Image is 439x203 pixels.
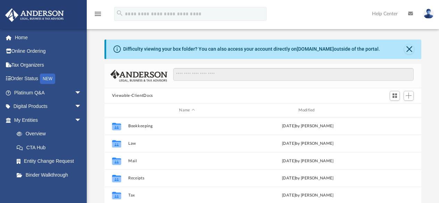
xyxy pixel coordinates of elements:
a: Tax Organizers [5,58,92,72]
a: Digital Productsarrow_drop_down [5,100,92,113]
a: Online Ordering [5,44,92,58]
a: Order StatusNEW [5,72,92,86]
div: [DATE] by [PERSON_NAME] [249,192,366,198]
i: menu [94,10,102,18]
a: My Entitiesarrow_drop_down [5,113,92,127]
a: menu [94,13,102,18]
div: id [370,107,418,113]
span: arrow_drop_down [75,86,88,100]
input: Search files and folders [173,68,414,81]
button: Add [404,91,414,101]
a: Entity Change Request [10,154,92,168]
img: Anderson Advisors Platinum Portal [3,8,66,22]
span: arrow_drop_down [75,100,88,114]
a: Overview [10,127,92,141]
span: arrow_drop_down [75,113,88,127]
a: Home [5,31,92,44]
div: id [108,107,125,113]
button: Bookkeeping [128,124,246,128]
div: Name [128,107,246,113]
button: Tax [128,193,246,198]
div: NEW [40,74,55,84]
a: Binder Walkthrough [10,168,92,182]
div: [DATE] by [PERSON_NAME] [249,141,366,147]
i: search [116,9,124,17]
button: Switch to Grid View [390,91,400,101]
button: Close [404,44,414,54]
a: CTA Hub [10,141,92,154]
div: Modified [249,107,367,113]
a: Platinum Q&Aarrow_drop_down [5,86,92,100]
button: Law [128,141,246,146]
a: [DOMAIN_NAME] [297,46,334,52]
button: Receipts [128,176,246,180]
div: [DATE] by [PERSON_NAME] [249,175,366,181]
img: User Pic [423,9,434,19]
button: Viewable-ClientDocs [112,93,153,99]
div: [DATE] by [PERSON_NAME] [249,158,366,164]
button: Mail [128,159,246,163]
div: Difficulty viewing your box folder? You can also access your account directly on outside of the p... [123,45,380,53]
div: [DATE] by [PERSON_NAME] [249,123,366,129]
